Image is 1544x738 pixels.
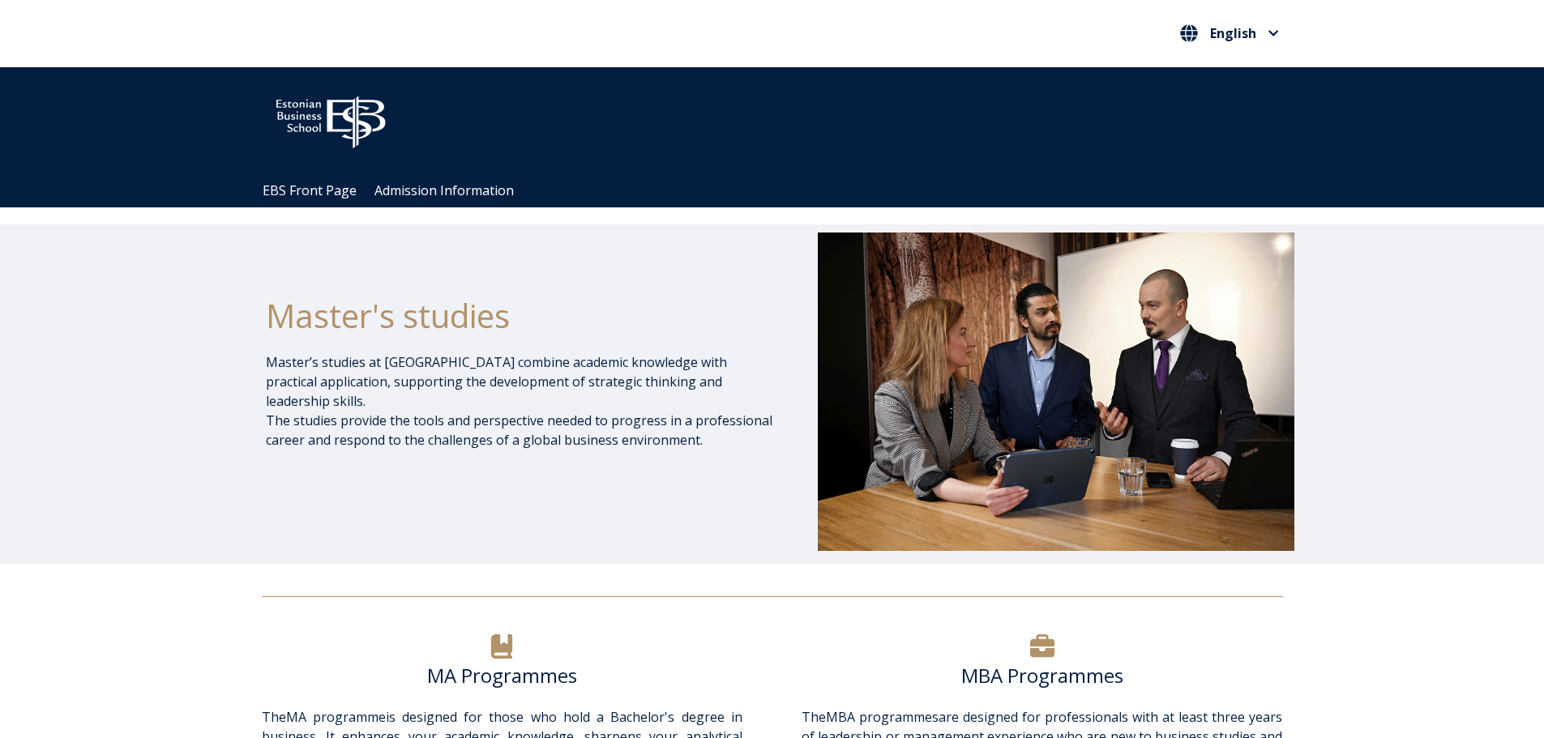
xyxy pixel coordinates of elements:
[1210,27,1256,40] span: English
[262,83,400,153] img: ebs_logo2016_white
[818,232,1294,550] img: DSC_1073
[1176,20,1283,46] button: English
[1176,20,1283,47] nav: Select your language
[254,174,1307,207] div: Navigation Menu
[802,663,1282,688] h6: MBA Programmes
[826,708,939,726] a: MBA programmes
[266,352,775,450] p: Master’s studies at [GEOGRAPHIC_DATA] combine academic knowledge with practical application, supp...
[286,708,386,726] a: MA programme
[266,296,775,336] h1: Master's studies
[263,181,357,199] a: EBS Front Page
[712,112,911,130] span: Community for Growth and Resp
[374,181,514,199] a: Admission Information
[262,663,742,688] h6: MA Programmes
